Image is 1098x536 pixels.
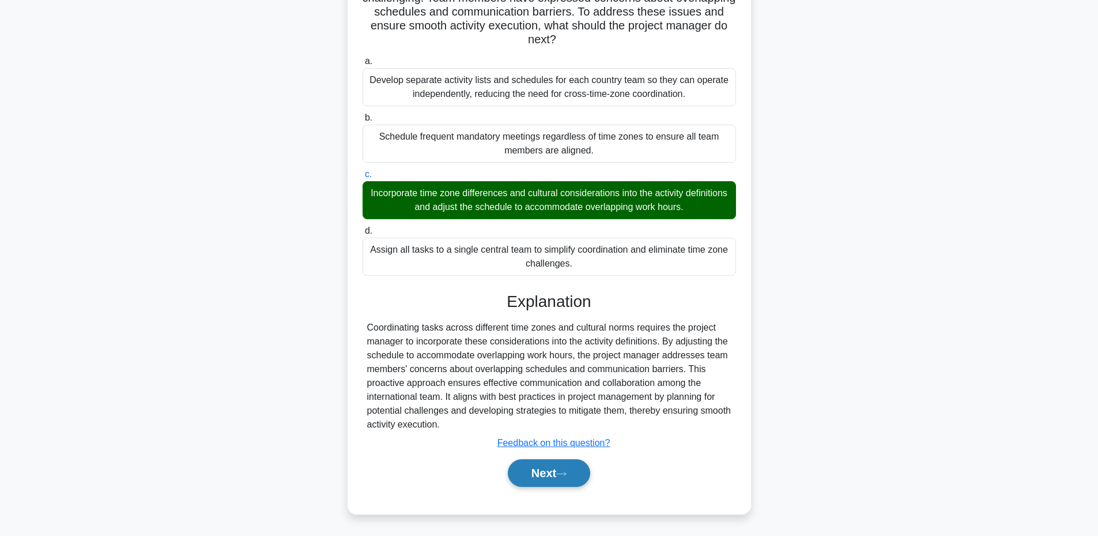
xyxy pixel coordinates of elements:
[365,169,372,179] span: c.
[363,181,736,219] div: Incorporate time zone differences and cultural considerations into the activity definitions and a...
[365,113,372,122] span: b.
[497,438,610,448] a: Feedback on this question?
[363,125,736,163] div: Schedule frequent mandatory meetings regardless of time zones to ensure all team members are alig...
[365,56,372,66] span: a.
[365,226,372,235] span: d.
[363,68,736,106] div: Develop separate activity lists and schedules for each country team so they can operate independe...
[369,292,729,312] h3: Explanation
[508,459,590,487] button: Next
[363,238,736,276] div: Assign all tasks to a single central team to simplify coordination and eliminate time zone challe...
[367,321,731,432] div: Coordinating tasks across different time zones and cultural norms requires the project manager to...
